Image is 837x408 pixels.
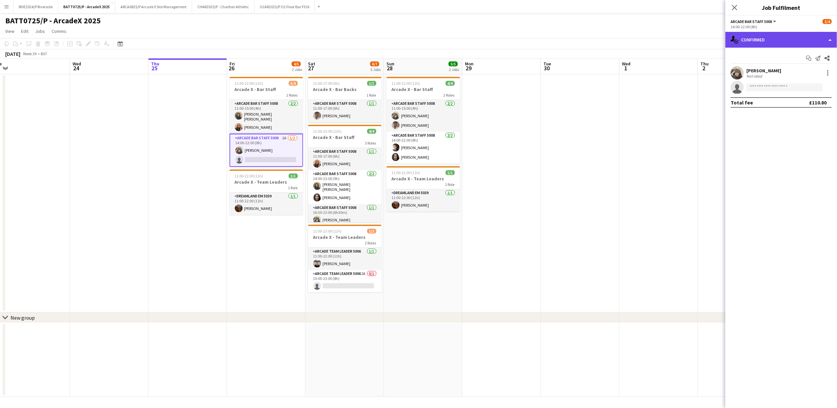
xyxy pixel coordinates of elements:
span: Mon [465,61,474,67]
a: Comms [49,27,69,35]
h3: Arcade X - Bar Backs [308,86,382,92]
h3: Arcade X - Bar Staff [230,86,303,92]
span: 2 Roles [365,240,376,245]
span: 6/7 [370,61,379,66]
div: 3 Jobs [370,67,381,72]
app-card-role: Dreamland EM 50391/111:00-22:00 (11h)[PERSON_NAME] [230,193,303,215]
app-card-role: Arcade Team Leader 50061/111:00-22:00 (11h)[PERSON_NAME] [308,248,382,270]
app-card-role: Arcade Bar Staff 50081/111:00-17:00 (6h)[PERSON_NAME] [308,100,382,122]
app-job-card: 11:00-22:00 (11h)1/1Arcade X - Team Leaders1 RoleDreamland EM 50391/111:00-22:00 (11h)[PERSON_NAME] [230,170,303,215]
span: Fri [230,61,235,67]
span: 1/2 [367,229,376,234]
span: 2 [699,64,709,72]
button: ARCA0825/P Arcade X Site Management [115,0,192,13]
span: 25 [150,64,159,72]
span: Week 39 [22,51,38,56]
span: 26 [229,64,235,72]
span: 1/1 [367,81,376,86]
span: Wed [73,61,81,67]
h3: Arcade X - Bar Staff [308,134,382,140]
div: Total fee [731,99,753,106]
span: 30 [542,64,551,72]
span: 29 [464,64,474,72]
app-card-role: Arcade Bar Staff 50082/211:00-15:00 (4h)[PERSON_NAME] [PERSON_NAME][PERSON_NAME] [230,100,303,134]
div: £110.80 [809,99,826,106]
h3: Arcade X - Team Leaders [386,176,460,182]
app-card-role: Dreamland EM 50391/111:00-22:00 (11h)[PERSON_NAME] [386,189,460,212]
div: BST [41,51,47,56]
span: 11:00-17:00 (6h) [313,81,340,86]
h3: Arcade X - Bar Staff [386,86,460,92]
app-card-role: Arcade Bar Staff 50081/111:00-17:00 (6h)[PERSON_NAME] [308,148,382,170]
span: 4/4 [367,129,376,134]
app-job-card: 11:00-23:00 (12h)4/4Arcade X - Bar Staff3 RolesArcade Bar Staff 50081/111:00-17:00 (6h)[PERSON_NA... [308,125,382,222]
app-card-role: Arcade Bar Staff 50081/116:30-23:00 (6h30m)[PERSON_NAME] [308,204,382,226]
app-card-role: Arcade Team Leader 50062A0/115:00-23:00 (8h) [308,270,382,292]
a: Edit [18,27,31,35]
div: Not rated [746,74,763,79]
span: 1 [621,64,630,72]
span: 4/4 [446,81,455,86]
div: [PERSON_NAME] [746,68,781,74]
app-job-card: 11:00-23:00 (12h)1/2Arcade X - Team Leaders2 RolesArcade Team Leader 50061/111:00-22:00 (11h)[PER... [308,225,382,292]
h3: Job Fulfilment [725,3,837,12]
app-job-card: 11:00-22:00 (11h)4/4Arcade X - Bar Staff2 RolesArcade Bar Staff 50082/211:00-15:00 (4h)[PERSON_NA... [386,77,460,164]
button: CHAR2025/P - Charlton Athletic [192,0,254,13]
span: 11:00-22:00 (11h) [392,81,420,86]
span: 5/5 [449,61,458,66]
span: 11:00-23:00 (12h) [313,229,342,234]
span: 11:00-23:00 (12h) [313,129,342,134]
span: 28 [385,64,394,72]
h3: Arcade X - Team Leaders [308,234,382,240]
app-card-role: Arcade Bar Staff 50082/214:00-23:00 (9h)[PERSON_NAME] [PERSON_NAME][PERSON_NAME] [308,170,382,204]
span: 2 Roles [287,93,298,98]
span: 11:00-22:00 (11h) [235,81,263,86]
div: 14:00-22:00 (8h) [731,24,832,29]
app-job-card: 11:00-17:00 (6h)1/1Arcade X - Bar Backs1 RoleArcade Bar Staff 50081/111:00-17:00 (6h)[PERSON_NAME] [308,77,382,122]
span: 1/1 [289,173,298,178]
span: 11:00-22:00 (11h) [235,173,263,178]
span: 27 [307,64,315,72]
span: 24 [72,64,81,72]
span: Jobs [35,28,45,34]
span: 3 Roles [365,141,376,146]
button: RIVE2024/P Riverside [13,0,58,13]
span: 1 Role [445,182,455,187]
h3: Arcade X - Team Leaders [230,179,303,185]
div: 2 Jobs [449,67,459,72]
span: 1 Role [367,93,376,98]
span: Sat [308,61,315,67]
span: Tue [543,61,551,67]
app-card-role: Arcade Bar Staff 50081A1/214:00-22:00 (8h)[PERSON_NAME] [230,134,303,167]
span: 11:00-22:00 (11h) [392,170,420,175]
span: View [5,28,14,34]
span: 1/1 [446,170,455,175]
app-job-card: 11:00-22:00 (11h)3/4Arcade X - Bar Staff2 RolesArcade Bar Staff 50082/211:00-15:00 (4h)[PERSON_NA... [230,77,303,167]
h1: BATT0725/P - ArcadeX 2025 [5,16,101,26]
app-card-role: Arcade Bar Staff 50082/214:00-22:00 (8h)[PERSON_NAME][PERSON_NAME] [386,132,460,164]
a: View [3,27,17,35]
button: Arcade Bar Staff 5008 [731,19,777,24]
span: Arcade Bar Staff 5008 [731,19,772,24]
span: Thu [151,61,159,67]
div: [DATE] [5,51,20,57]
app-job-card: 11:00-22:00 (11h)1/1Arcade X - Team Leaders1 RoleDreamland EM 50391/111:00-22:00 (11h)[PERSON_NAME] [386,166,460,212]
a: Jobs [33,27,48,35]
span: 3/4 [823,19,832,24]
span: 2 Roles [444,93,455,98]
span: 3/4 [289,81,298,86]
span: 4/5 [292,61,301,66]
div: Confirmed [725,32,837,48]
span: Edit [21,28,29,34]
span: Comms [52,28,66,34]
span: Sun [386,61,394,67]
button: O2AR2025/P O2 Floor Bar FY26 [254,0,315,13]
app-card-role: Arcade Bar Staff 50082/211:00-15:00 (4h)[PERSON_NAME][PERSON_NAME] [386,100,460,132]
